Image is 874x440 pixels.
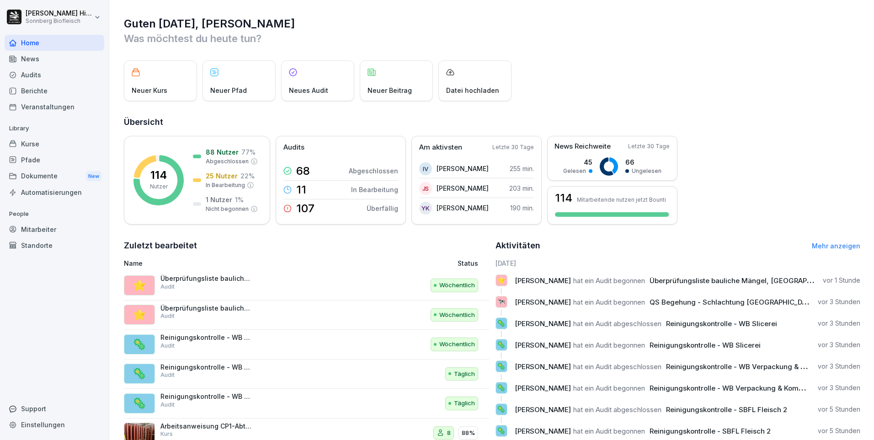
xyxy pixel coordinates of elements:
[823,276,860,285] p: vor 1 Stunde
[666,319,777,328] span: Reinigungskontrolle - WB Slicerei
[349,166,398,176] p: Abgeschlossen
[818,405,860,414] p: vor 5 Stunden
[497,360,506,373] p: 🦠
[124,239,489,252] h2: Zuletzt bearbeitet
[124,300,489,330] a: ⭐Überprüfungsliste bauliche Mängel, [GEOGRAPHIC_DATA]AuditWöchentlich
[650,384,846,392] span: Reinigungskontrolle - WB Verpackung & Kommissionierung
[206,147,239,157] p: 88 Nutzer
[5,207,104,221] p: People
[515,319,571,328] span: [PERSON_NAME]
[5,67,104,83] a: Audits
[5,184,104,200] div: Automatisierungen
[509,183,534,193] p: 203 min.
[5,237,104,253] a: Standorte
[133,365,146,382] p: 🦠
[160,274,252,283] p: Überprüfungsliste bauliche Mängel, Almstraße
[133,336,146,353] p: 🦠
[439,311,475,320] p: Wöchentlich
[5,168,104,185] div: Dokumente
[5,83,104,99] a: Berichte
[160,333,252,342] p: Reinigungskontrolle - WB Hoferraum, Pasteur und Speckproduktion
[454,399,475,408] p: Täglich
[666,405,787,414] span: Reinigungskontrolle - SBFL Fleisch 2
[650,427,771,435] span: Reinigungskontrolle - SBFL Fleisch 2
[160,392,252,401] p: Reinigungskontrolle - WB Verpackung & Kommissionierung
[439,340,475,349] p: Wöchentlich
[150,182,168,191] p: Nutzer
[160,371,175,379] p: Audit
[210,86,247,95] p: Neuer Pfad
[573,319,661,328] span: hat ein Audit abgeschlossen
[563,157,592,167] p: 45
[437,164,489,173] p: [PERSON_NAME]
[497,424,506,437] p: 🦠
[124,389,489,419] a: 🦠Reinigungskontrolle - WB Verpackung & KommissionierungAuditTäglich
[666,362,862,371] span: Reinigungskontrolle - WB Verpackung & Kommissionierung
[296,203,314,214] p: 107
[160,363,252,371] p: Reinigungskontrolle - WB Produktion
[5,168,104,185] a: DokumenteNew
[554,141,611,152] p: News Reichweite
[124,16,860,31] h1: Guten [DATE], [PERSON_NAME]
[419,182,432,195] div: JS
[283,142,304,153] p: Audits
[818,362,860,371] p: vor 3 Stunden
[133,306,146,323] p: ⭐
[124,360,489,389] a: 🦠Reinigungskontrolle - WB ProduktionAuditTäglich
[26,18,92,24] p: Sonnberg Biofleisch
[563,167,586,175] p: Gelesen
[160,342,175,350] p: Audit
[497,381,506,394] p: 🦠
[555,193,572,204] h3: 114
[628,142,670,150] p: Letzte 30 Tage
[160,422,252,430] p: Arbeitsanweisung CP1-Abtrocknung
[5,152,104,168] a: Pfade
[419,162,432,175] div: IV
[515,427,571,435] span: [PERSON_NAME]
[573,405,661,414] span: hat ein Audit abgeschlossen
[5,417,104,433] a: Einstellungen
[133,395,146,412] p: 🦠
[515,298,571,306] span: [PERSON_NAME]
[439,281,475,290] p: Wöchentlich
[446,86,499,95] p: Datei hochladen
[5,35,104,51] a: Home
[573,427,645,435] span: hat ein Audit begonnen
[515,276,571,285] span: [PERSON_NAME]
[515,341,571,349] span: [PERSON_NAME]
[818,319,860,328] p: vor 3 Stunden
[5,221,104,237] a: Mitarbeiter
[240,171,255,181] p: 22 %
[515,405,571,414] span: [PERSON_NAME]
[5,121,104,136] p: Library
[133,277,146,294] p: ⭐
[86,171,101,182] div: New
[351,185,398,194] p: In Bearbeitung
[5,51,104,67] div: News
[515,362,571,371] span: [PERSON_NAME]
[419,202,432,215] div: YK
[235,195,244,204] p: 1 %
[5,136,104,152] a: Kurse
[206,157,249,166] p: Abgeschlossen
[496,239,540,252] h2: Aktivitäten
[818,383,860,392] p: vor 3 Stunden
[160,312,175,320] p: Audit
[368,86,412,95] p: Neuer Beitrag
[510,164,534,173] p: 255 min.
[241,147,256,157] p: 77 %
[454,370,475,379] p: Täglich
[5,99,104,115] div: Veranstaltungen
[206,195,232,204] p: 1 Nutzer
[462,429,475,438] p: 88%
[573,341,645,349] span: hat ein Audit begonnen
[497,295,506,308] p: 🐄
[289,86,328,95] p: Neues Audit
[160,430,173,438] p: Kurs
[160,401,175,409] p: Audit
[160,283,175,291] p: Audit
[577,196,666,203] p: Mitarbeitende nutzen jetzt Bounti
